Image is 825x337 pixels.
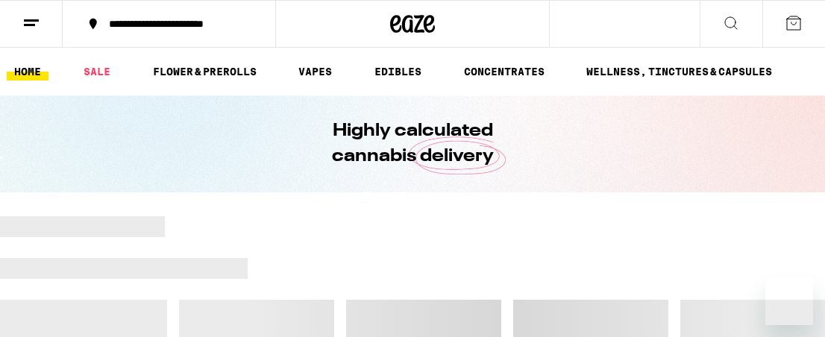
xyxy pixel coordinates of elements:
[765,277,813,325] iframe: Button to launch messaging window
[367,63,429,81] a: EDIBLES
[291,63,339,81] a: VAPES
[145,63,264,81] a: FLOWER & PREROLLS
[457,63,552,81] a: CONCENTRATES
[76,63,118,81] a: SALE
[7,63,48,81] a: HOME
[289,119,536,169] h1: Highly calculated cannabis delivery
[579,63,779,81] a: WELLNESS, TINCTURES & CAPSULES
